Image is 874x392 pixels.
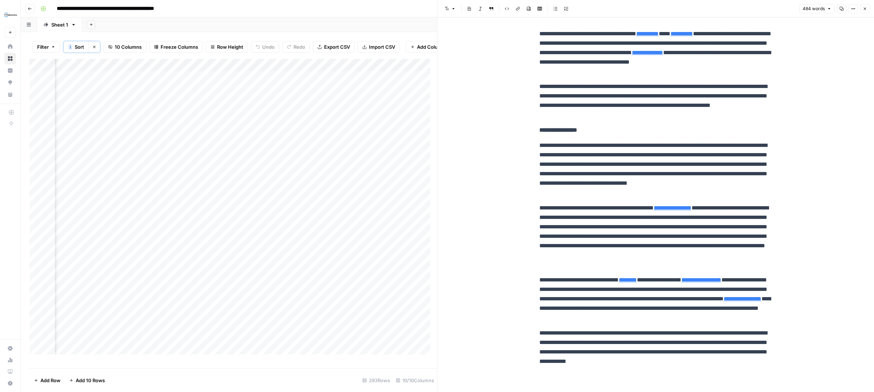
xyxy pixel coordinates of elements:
[359,375,393,386] div: 293 Rows
[68,44,72,50] div: 1
[262,43,275,51] span: Undo
[282,41,310,53] button: Redo
[251,41,279,53] button: Undo
[32,41,60,53] button: Filter
[4,354,16,366] a: Usage
[206,41,248,53] button: Row Height
[63,41,88,53] button: 1Sort
[65,375,109,386] button: Add 10 Rows
[324,43,350,51] span: Export CSV
[4,377,16,389] button: Help + Support
[313,41,355,53] button: Export CSV
[37,43,49,51] span: Filter
[4,77,16,88] a: Opportunities
[4,89,16,100] a: Your Data
[4,366,16,377] a: Learning Hub
[103,41,146,53] button: 10 Columns
[4,65,16,76] a: Insights
[4,41,16,52] a: Home
[149,41,203,53] button: Freeze Columns
[37,17,82,32] a: Sheet 1
[799,4,835,13] button: 484 words
[803,5,825,12] span: 484 words
[4,8,17,21] img: FYidoctors Logo
[358,41,400,53] button: Import CSV
[161,43,198,51] span: Freeze Columns
[69,44,71,50] span: 1
[51,21,68,28] div: Sheet 1
[29,375,65,386] button: Add Row
[393,375,437,386] div: 10/10 Columns
[217,43,243,51] span: Row Height
[4,343,16,354] a: Settings
[75,43,84,51] span: Sort
[40,377,60,384] span: Add Row
[115,43,142,51] span: 10 Columns
[417,43,445,51] span: Add Column
[4,53,16,64] a: Browse
[406,41,450,53] button: Add Column
[294,43,305,51] span: Redo
[4,6,16,24] button: Workspace: FYidoctors
[76,377,105,384] span: Add 10 Rows
[369,43,395,51] span: Import CSV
